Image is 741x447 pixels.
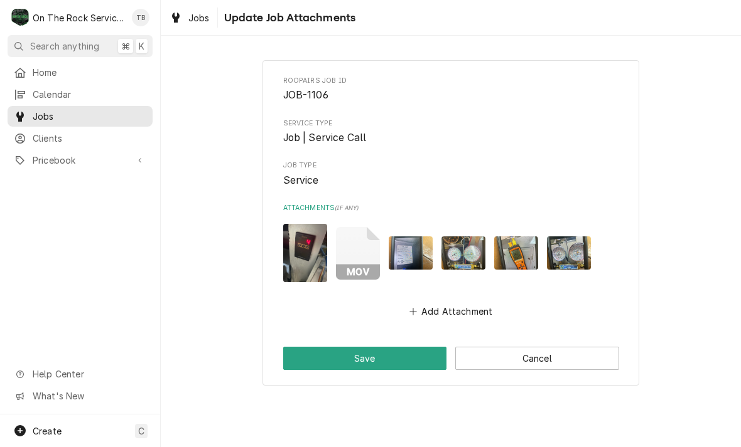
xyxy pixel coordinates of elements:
[283,130,619,145] span: Service Type
[283,76,619,86] span: Roopairs Job ID
[8,62,153,83] a: Home
[11,9,29,26] div: On The Rock Services's Avatar
[283,347,619,370] div: Button Group
[30,39,99,53] span: Search anything
[132,9,149,26] div: TB
[8,364,153,384] a: Go to Help Center
[220,9,356,26] span: Update Job Attachments
[283,160,619,187] div: Job Type
[494,236,538,270] img: drUZ5C9QqKeD9Nr2Phnt
[455,347,619,370] button: Cancel
[8,150,153,171] a: Go to Pricebook
[33,367,145,381] span: Help Center
[283,347,447,370] button: Save
[8,84,153,105] a: Calendar
[407,303,495,320] button: Add Attachment
[336,224,380,282] button: MOV
[33,11,125,24] div: On The Rock Services
[441,236,485,270] img: 2zha7A7ZTruTEnoRGFux
[121,39,130,53] span: ⌘
[283,118,619,129] span: Service Type
[165,8,215,28] a: Jobs
[8,128,153,149] a: Clients
[283,76,619,320] div: Job Pause Form
[33,426,62,436] span: Create
[33,154,127,167] span: Pricebook
[283,174,319,186] span: Service
[335,204,359,211] span: ( if any )
[33,132,146,145] span: Clients
[547,236,591,270] img: NINRqqYuSEuzrXcsZqGa
[262,60,639,386] div: Job Pause
[33,389,145,402] span: What's New
[139,39,144,53] span: K
[33,88,146,101] span: Calendar
[283,132,367,144] span: Job | Service Call
[283,76,619,103] div: Roopairs Job ID
[132,9,149,26] div: Todd Brady's Avatar
[283,118,619,145] div: Service Type
[188,11,210,24] span: Jobs
[33,110,146,123] span: Jobs
[8,386,153,406] a: Go to What's New
[283,203,619,213] label: Attachments
[283,203,619,320] div: Attachments
[283,88,619,103] span: Roopairs Job ID
[283,224,327,282] img: RBEMMvR4RbuNPvnxna6y
[283,89,328,101] span: JOB-1106
[8,106,153,127] a: Jobs
[283,173,619,188] span: Job Type
[8,35,153,57] button: Search anything⌘K
[138,424,144,438] span: C
[11,9,29,26] div: O
[283,160,619,171] span: Job Type
[283,347,619,370] div: Button Group Row
[389,236,433,270] img: Pu7wSRKuRCjm5EzHvCQO
[33,66,146,79] span: Home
